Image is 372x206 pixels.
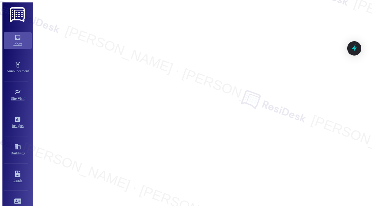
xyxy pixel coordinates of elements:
a: Inbox [4,32,32,49]
div: Insights [1,123,35,129]
div: Announcement [1,68,35,74]
a: Site Visit • [4,87,32,103]
a: Buildings [4,142,32,158]
img: ResiDesk Logo [10,7,26,22]
span: • [24,96,25,100]
span: • [29,68,30,72]
div: Buildings [1,150,35,156]
div: Site Visit [1,96,35,102]
div: Inbox [1,41,35,47]
div: Leads [1,177,35,183]
a: Leads [4,169,32,185]
a: Insights • [4,114,32,131]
